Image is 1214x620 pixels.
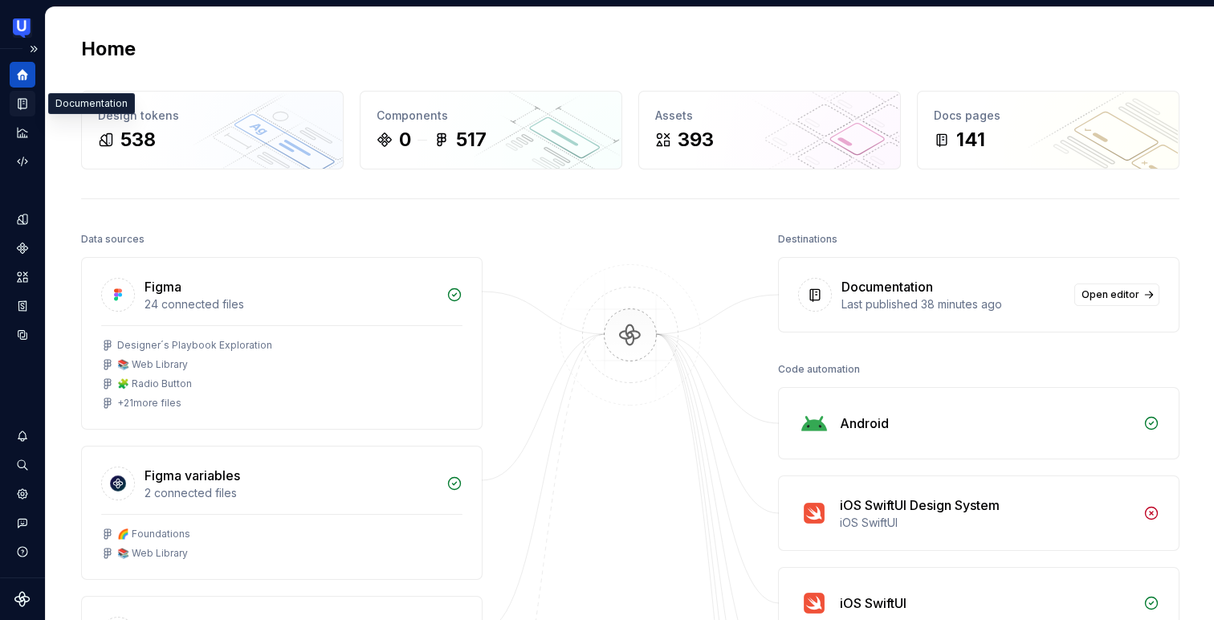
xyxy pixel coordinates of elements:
div: Last published 38 minutes ago [841,296,1065,312]
a: Home [10,62,35,88]
div: Figma [145,277,181,296]
div: 🌈 Foundations [117,528,190,540]
div: Design tokens [98,108,327,124]
a: Docs pages141 [917,91,1179,169]
span: Open editor [1082,288,1139,301]
a: Design tokens538 [81,91,344,169]
button: Search ⌘K [10,452,35,478]
div: Docs pages [934,108,1163,124]
h2: Home [81,36,136,62]
a: Settings [10,481,35,507]
a: Code automation [10,149,35,174]
div: 📚 Web Library [117,358,188,371]
button: Notifications [10,423,35,449]
div: 517 [456,127,487,153]
a: Design tokens [10,206,35,232]
div: Destinations [778,228,837,251]
div: Designer´s Playbook Exploration [117,339,272,352]
a: Assets393 [638,91,901,169]
div: Assets [655,108,884,124]
div: Data sources [81,228,145,251]
div: 2 connected files [145,485,437,501]
div: + 21 more files [117,397,181,410]
a: Storybook stories [10,293,35,319]
div: 393 [678,127,714,153]
div: Documentation [48,93,135,114]
a: Analytics [10,120,35,145]
div: 🧩 Radio Button [117,377,192,390]
a: Data sources [10,322,35,348]
a: Figma variables2 connected files🌈 Foundations📚 Web Library [81,446,483,580]
a: Documentation [10,91,35,116]
a: Components0517 [360,91,622,169]
a: Figma24 connected filesDesigner´s Playbook Exploration📚 Web Library🧩 Radio Button+21more files [81,257,483,430]
div: iOS SwiftUI Design System [840,496,1000,515]
button: Expand sidebar [22,38,45,60]
svg: Supernova Logo [14,591,31,607]
div: 141 [956,127,985,153]
div: 📚 Web Library [117,547,188,560]
div: Code automation [778,358,860,381]
a: Assets [10,264,35,290]
div: Components [377,108,605,124]
div: iOS SwiftUI [840,593,906,613]
div: iOS SwiftUI [840,515,1134,531]
div: 24 connected files [145,296,437,312]
div: Figma variables [145,466,240,485]
div: 0 [399,127,411,153]
div: Documentation [841,277,933,296]
div: Android [840,414,889,433]
a: Components [10,235,35,261]
img: 41adf70f-fc1c-4662-8e2d-d2ab9c673b1b.png [13,18,32,38]
a: Open editor [1074,283,1159,306]
div: 538 [120,127,156,153]
button: Contact support [10,510,35,536]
